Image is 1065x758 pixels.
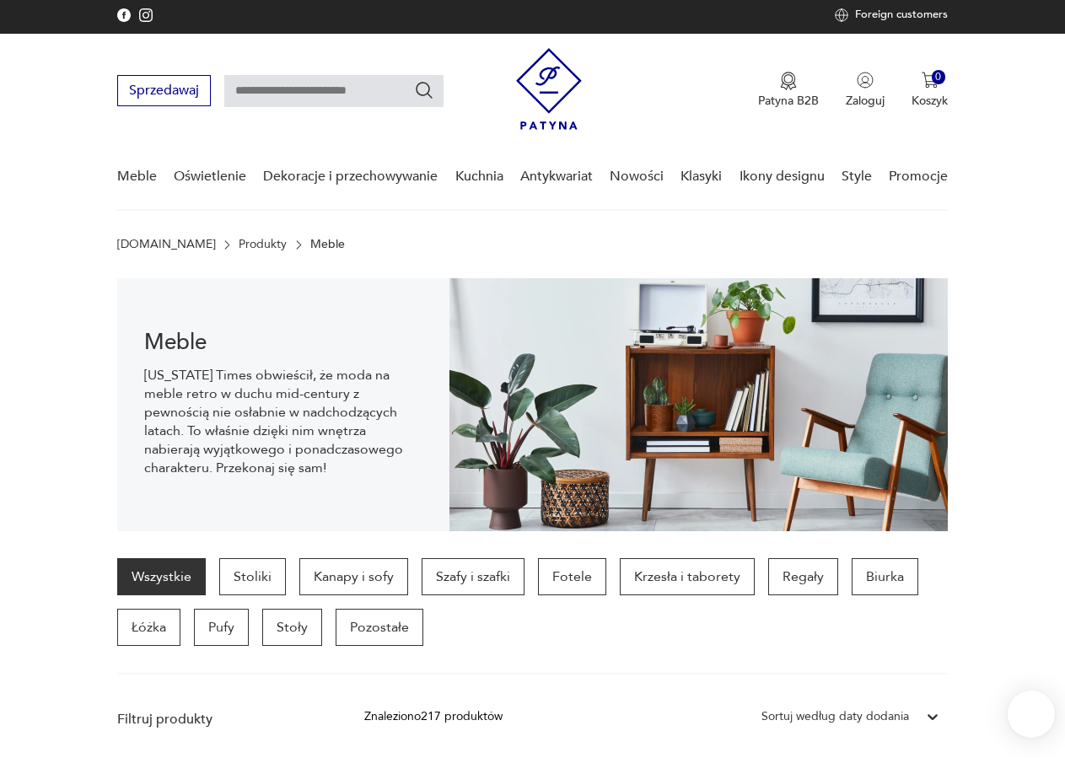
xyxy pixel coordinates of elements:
a: Kanapy i sofy [299,558,408,595]
p: Koszyk [912,93,948,109]
img: Ikona świata [835,8,848,22]
a: Pufy [194,609,249,646]
a: Sprzedawaj [117,86,211,98]
a: Produkty [239,238,287,251]
button: Sprzedawaj [117,75,211,106]
button: Zaloguj [846,72,885,109]
a: Regały [768,558,838,595]
p: Foreign customers [855,8,948,22]
a: Ikona medaluPatyna B2B [758,72,819,109]
h1: Meble [144,332,422,352]
a: Kuchnia [455,144,503,209]
img: Ikona medalu [780,72,797,90]
button: 0Koszyk [912,72,948,109]
iframe: Smartsupp widget button [1008,691,1055,738]
div: 0 [932,70,946,84]
button: Patyna B2B [758,72,819,109]
a: Szafy i szafki [422,558,524,595]
button: Szukaj [414,80,434,100]
a: Foreign customers [835,8,948,22]
a: Nowości [610,144,664,209]
a: Klasyki [680,144,722,209]
div: Znaleziono 217 produktów [364,707,503,726]
div: Sortuj według daty dodania [761,707,909,726]
a: Meble [117,144,157,209]
p: Filtruj produkty [117,710,324,728]
img: Ikonka użytkownika [857,72,874,89]
img: Patyna - sklep z meblami i dekoracjami vintage [516,48,582,130]
a: Promocje [889,144,948,209]
a: [DOMAIN_NAME] [117,238,216,251]
a: Antykwariat [520,144,593,209]
img: Facebook [139,8,153,22]
a: Biurka [852,558,918,595]
p: Meble [310,238,345,251]
p: Zaloguj [846,93,885,109]
a: Łóżka [117,609,180,646]
img: Meble [449,278,948,531]
a: Wszystkie [117,558,206,595]
p: Patyna B2B [758,93,819,109]
a: Ikony designu [740,144,825,209]
a: Fotele [538,558,606,595]
img: Facebook [117,8,131,22]
a: Pozostałe [336,609,423,646]
a: Oświetlenie [174,144,246,209]
p: [US_STATE] Times obwieścił, że moda na meble retro w duchu mid-century z pewnością nie osłabnie w... [144,366,422,477]
a: Stoły [262,609,322,646]
a: Stoliki [219,558,286,595]
a: Krzesła i taborety [620,558,755,595]
a: Dekoracje i przechowywanie [263,144,438,209]
a: Style [842,144,872,209]
img: Ikona koszyka [922,72,939,89]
